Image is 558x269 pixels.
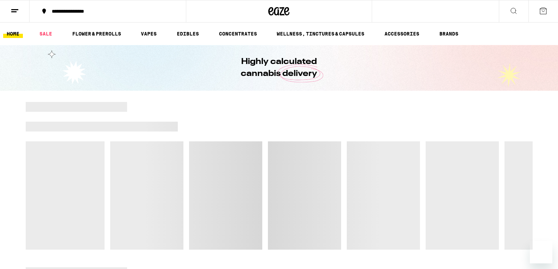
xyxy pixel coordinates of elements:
[137,30,160,38] a: VAPES
[3,30,23,38] a: HOME
[215,30,261,38] a: CONCENTRATES
[273,30,368,38] a: WELLNESS, TINCTURES & CAPSULES
[221,56,337,80] h1: Highly calculated cannabis delivery
[530,241,552,263] iframe: Button to launch messaging window
[69,30,125,38] a: FLOWER & PREROLLS
[436,30,462,38] a: BRANDS
[173,30,202,38] a: EDIBLES
[36,30,56,38] a: SALE
[381,30,423,38] a: ACCESSORIES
